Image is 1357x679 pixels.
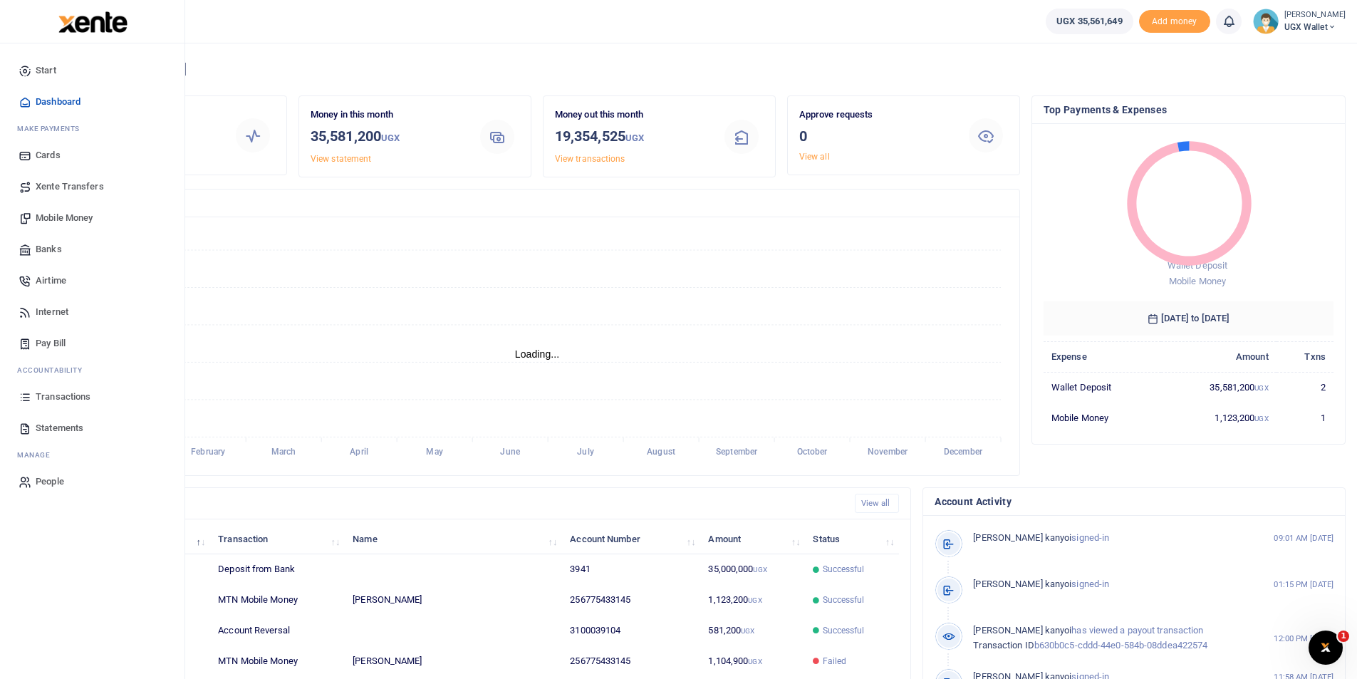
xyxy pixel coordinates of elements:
[973,579,1071,589] span: [PERSON_NAME] kanyoi
[36,390,90,404] span: Transactions
[66,496,843,512] h4: Recent Transactions
[700,585,805,616] td: 1,123,200
[1046,9,1133,34] a: UGX 35,561,649
[562,616,700,646] td: 3100039104
[647,447,675,457] tspan: August
[515,348,560,360] text: Loading...
[1056,14,1122,28] span: UGX 35,561,649
[1277,403,1333,432] td: 1
[577,447,593,457] tspan: July
[11,171,173,202] a: Xente Transfers
[36,180,104,194] span: Xente Transfers
[748,596,761,604] small: UGX
[11,413,173,444] a: Statements
[191,447,225,457] tspan: February
[1161,341,1277,372] th: Amount
[1044,102,1333,118] h4: Top Payments & Expenses
[36,148,61,162] span: Cards
[1274,532,1333,544] small: 09:01 AM [DATE]
[24,123,80,134] span: ake Payments
[210,554,345,585] td: Deposit from Bank
[210,524,345,554] th: Transaction: activate to sort column ascending
[11,328,173,359] a: Pay Bill
[748,658,761,665] small: UGX
[944,447,983,457] tspan: December
[555,108,709,123] p: Money out this month
[700,646,805,677] td: 1,104,900
[1284,9,1346,21] small: [PERSON_NAME]
[799,125,953,147] h3: 0
[11,359,173,381] li: Ac
[716,447,758,457] tspan: September
[625,133,644,143] small: UGX
[1139,10,1210,33] li: Toup your wallet
[1284,21,1346,33] span: UGX Wallet
[11,118,173,140] li: M
[797,447,828,457] tspan: October
[36,475,64,489] span: People
[36,63,56,78] span: Start
[805,524,899,554] th: Status: activate to sort column ascending
[1044,403,1161,432] td: Mobile Money
[700,554,805,585] td: 35,000,000
[381,133,400,143] small: UGX
[868,447,908,457] tspan: November
[345,646,562,677] td: [PERSON_NAME]
[1274,579,1333,591] small: 01:15 PM [DATE]
[562,524,700,554] th: Account Number: activate to sort column ascending
[1044,372,1161,403] td: Wallet Deposit
[311,108,464,123] p: Money in this month
[36,95,80,109] span: Dashboard
[58,11,128,33] img: logo-large
[11,381,173,413] a: Transactions
[500,447,520,457] tspan: June
[562,646,700,677] td: 256775433145
[799,152,830,162] a: View all
[426,447,442,457] tspan: May
[11,55,173,86] a: Start
[855,494,900,513] a: View all
[36,274,66,288] span: Airtime
[555,125,709,149] h3: 19,354,525
[973,577,1243,592] p: signed-in
[28,365,82,375] span: countability
[1044,341,1161,372] th: Expense
[973,532,1071,543] span: [PERSON_NAME] kanyoi
[1274,633,1333,645] small: 12:00 PM [DATE]
[1253,9,1279,34] img: profile-user
[57,16,128,26] a: logo-small logo-large logo-large
[1309,631,1343,665] iframe: Intercom live chat
[973,531,1243,546] p: signed-in
[350,447,368,457] tspan: April
[700,616,805,646] td: 581,200
[1161,403,1277,432] td: 1,123,200
[210,646,345,677] td: MTN Mobile Money
[1161,372,1277,403] td: 35,581,200
[1040,9,1138,34] li: Wallet ballance
[823,655,847,668] span: Failed
[1044,301,1333,336] h6: [DATE] to [DATE]
[562,585,700,616] td: 256775433145
[345,524,562,554] th: Name: activate to sort column ascending
[1169,276,1226,286] span: Mobile Money
[345,585,562,616] td: [PERSON_NAME]
[562,554,700,585] td: 3941
[36,336,66,351] span: Pay Bill
[1139,10,1210,33] span: Add money
[823,594,865,606] span: Successful
[799,108,953,123] p: Approve requests
[1254,384,1268,392] small: UGX
[823,624,865,637] span: Successful
[11,466,173,497] a: People
[11,86,173,118] a: Dashboard
[11,265,173,296] a: Airtime
[11,296,173,328] a: Internet
[11,444,173,466] li: M
[311,125,464,149] h3: 35,581,200
[1139,15,1210,26] a: Add money
[1338,631,1349,642] span: 1
[54,61,1346,77] h4: Hello [PERSON_NAME]
[24,450,51,460] span: anage
[36,305,68,319] span: Internet
[11,234,173,265] a: Banks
